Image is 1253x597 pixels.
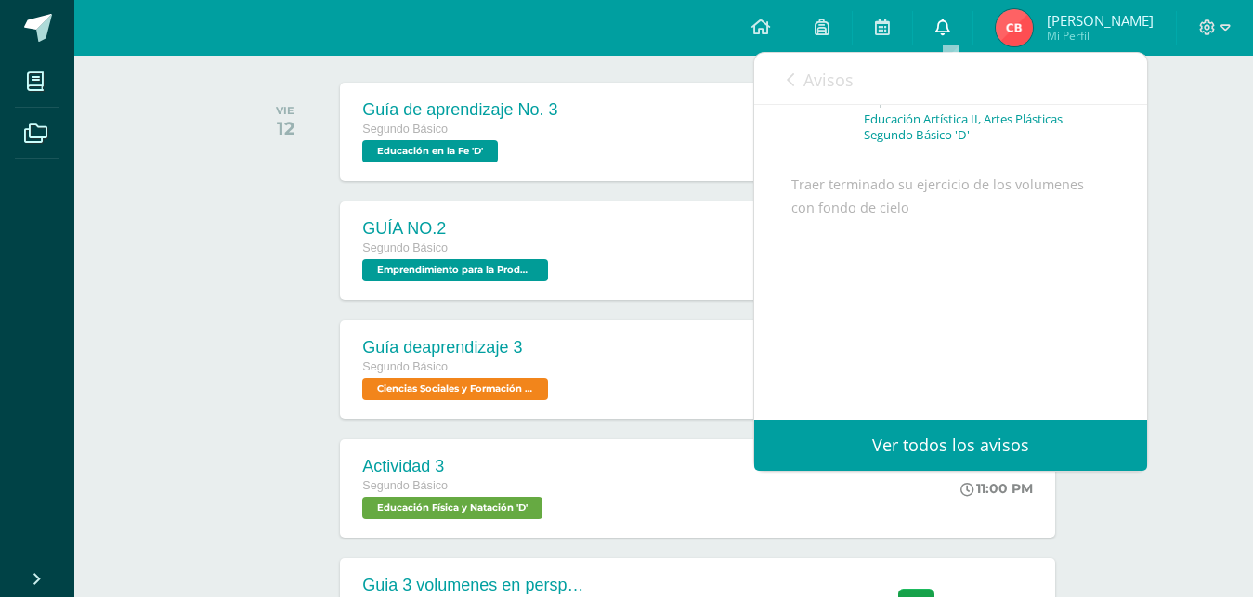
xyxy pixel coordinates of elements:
span: Ciencias Sociales y Formación Ciudadana e Interculturalidad 'D' [362,378,548,400]
div: 12 [276,117,294,139]
span: Segundo Básico [362,241,448,254]
span: Mi Perfil [1047,28,1154,44]
span: Segundo Básico [362,360,448,373]
div: VIE [276,104,294,117]
div: Guía de aprendizaje No. 3 [362,100,557,120]
span: Educación en la Fe 'D' [362,140,498,162]
span: [PERSON_NAME] [1047,11,1154,30]
img: 1ec1b941aefef00596a2ebc9ebadf11b.png [996,9,1033,46]
div: Guía deaprendizaje 3 [362,338,553,357]
span: Segundo Básico [362,123,448,136]
div: Guia 3 volumenes en perspectiva [362,576,585,595]
div: 11:00 PM [960,480,1033,497]
span: Emprendimiento para la Productividad 'D' [362,259,548,281]
span: Educación Física y Natación 'D' [362,497,542,519]
p: Educación Artística II, Artes Plásticas Segundo Básico 'D' [864,111,1110,143]
div: GUÍA NO.2 [362,219,553,239]
div: Traer terminado su ejercicio de los volumenes con fondo de cielo [791,174,1110,401]
div: Actividad 3 [362,457,547,476]
span: Avisos [803,69,854,91]
span: Segundo Básico [362,479,448,492]
a: Ver todos los avisos [754,420,1147,471]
